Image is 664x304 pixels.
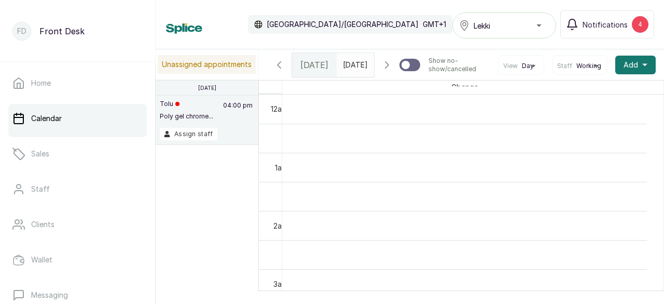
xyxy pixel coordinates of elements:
[300,59,328,71] span: [DATE]
[39,25,85,37] p: Front Desk
[624,60,638,70] span: Add
[31,184,50,194] p: Staff
[452,12,556,38] button: Lekki
[271,220,289,231] div: 2am
[522,62,534,70] span: Day
[8,245,147,274] a: Wallet
[31,113,62,124] p: Calendar
[615,56,656,74] button: Add
[160,112,213,121] p: Poly gel chrome...
[158,55,256,74] p: Unassigned appointments
[269,103,289,114] div: 12am
[449,81,480,94] span: Gbenga
[198,85,216,91] p: [DATE]
[557,62,602,70] button: StaffWorking
[8,104,147,133] a: Calendar
[267,19,419,30] p: [GEOGRAPHIC_DATA]/[GEOGRAPHIC_DATA]
[632,16,648,33] div: 4
[474,20,490,31] span: Lekki
[557,62,572,70] span: Staff
[423,19,446,30] p: GMT+1
[31,78,51,88] p: Home
[576,62,601,70] span: Working
[31,255,52,265] p: Wallet
[31,219,54,230] p: Clients
[31,290,68,300] p: Messaging
[560,10,654,38] button: Notifications4
[8,139,147,168] a: Sales
[160,100,213,108] p: Tolu
[31,149,49,159] p: Sales
[222,100,254,128] p: 04:00 pm
[503,62,518,70] span: View
[428,57,490,73] p: Show no-show/cancelled
[17,26,26,36] p: FD
[8,210,147,239] a: Clients
[8,69,147,98] a: Home
[8,175,147,204] a: Staff
[273,162,289,173] div: 1am
[160,128,217,140] button: Assign staff
[271,279,289,289] div: 3am
[583,19,628,30] span: Notifications
[503,62,539,70] button: ViewDay
[292,53,337,77] div: [DATE]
